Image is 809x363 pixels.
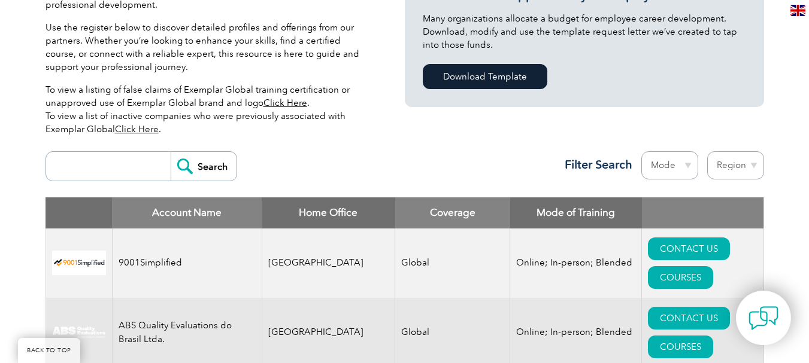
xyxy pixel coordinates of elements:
[423,12,746,51] p: Many organizations allocate a budget for employee career development. Download, modify and use th...
[46,83,369,136] p: To view a listing of false claims of Exemplar Global training certification or unapproved use of ...
[52,326,106,339] img: c92924ac-d9bc-ea11-a814-000d3a79823d-logo.jpg
[648,307,730,330] a: CONTACT US
[46,21,369,74] p: Use the register below to discover detailed profiles and offerings from our partners. Whether you...
[790,5,805,16] img: en
[648,266,713,289] a: COURSES
[112,228,262,298] td: 9001Simplified
[52,251,106,275] img: 37c9c059-616f-eb11-a812-002248153038-logo.png
[648,237,730,260] a: CONTACT US
[395,197,510,228] th: Coverage: activate to sort column ascending
[423,64,547,89] a: Download Template
[262,228,395,298] td: [GEOGRAPHIC_DATA]
[510,228,642,298] td: Online; In-person; Blended
[171,152,237,181] input: Search
[263,97,307,108] a: Click Here
[510,197,642,228] th: Mode of Training: activate to sort column ascending
[648,335,713,358] a: COURSES
[642,197,763,228] th: : activate to sort column ascending
[18,338,80,363] a: BACK TO TOP
[115,124,159,135] a: Click Here
[112,197,262,228] th: Account Name: activate to sort column descending
[262,197,395,228] th: Home Office: activate to sort column ascending
[749,303,778,333] img: contact-chat.png
[395,228,510,298] td: Global
[557,157,632,172] h3: Filter Search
